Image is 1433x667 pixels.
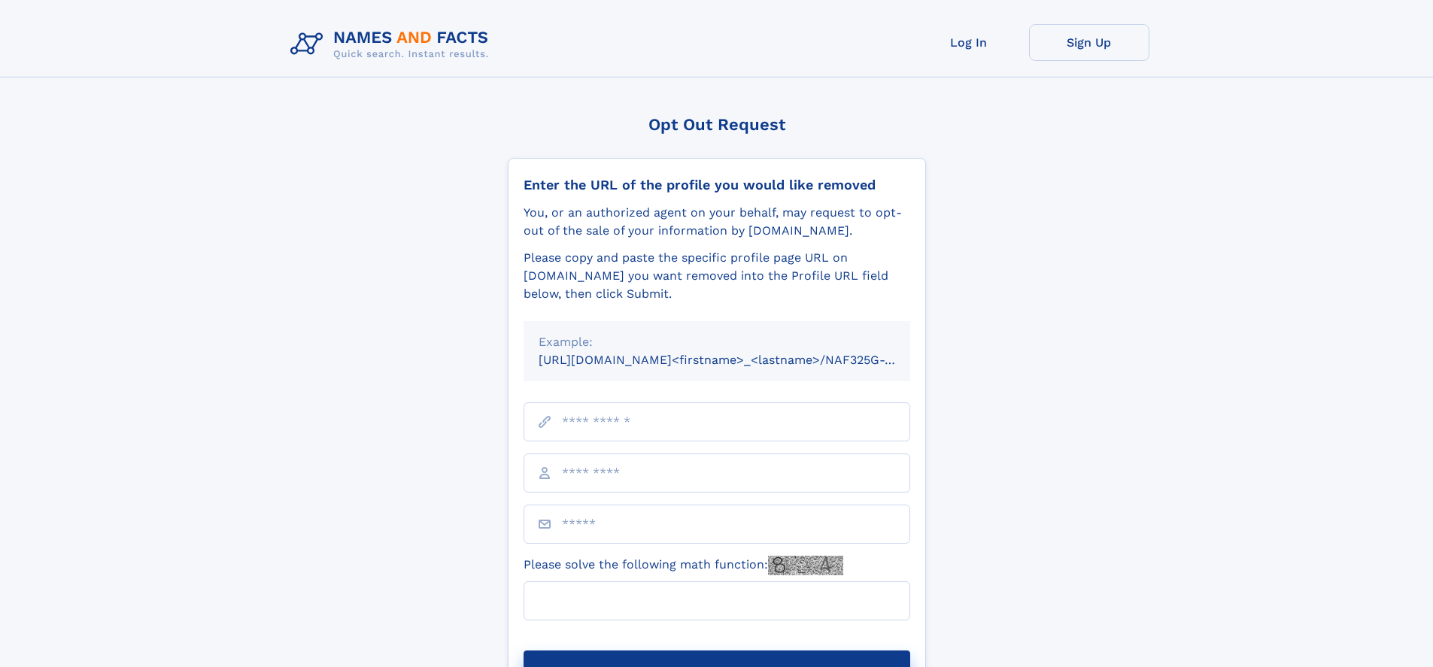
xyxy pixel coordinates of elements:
[524,556,843,575] label: Please solve the following math function:
[524,249,910,303] div: Please copy and paste the specific profile page URL on [DOMAIN_NAME] you want removed into the Pr...
[909,24,1029,61] a: Log In
[284,24,501,65] img: Logo Names and Facts
[539,353,939,367] small: [URL][DOMAIN_NAME]<firstname>_<lastname>/NAF325G-xxxxxxxx
[524,177,910,193] div: Enter the URL of the profile you would like removed
[539,333,895,351] div: Example:
[1029,24,1149,61] a: Sign Up
[524,204,910,240] div: You, or an authorized agent on your behalf, may request to opt-out of the sale of your informatio...
[508,115,926,134] div: Opt Out Request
